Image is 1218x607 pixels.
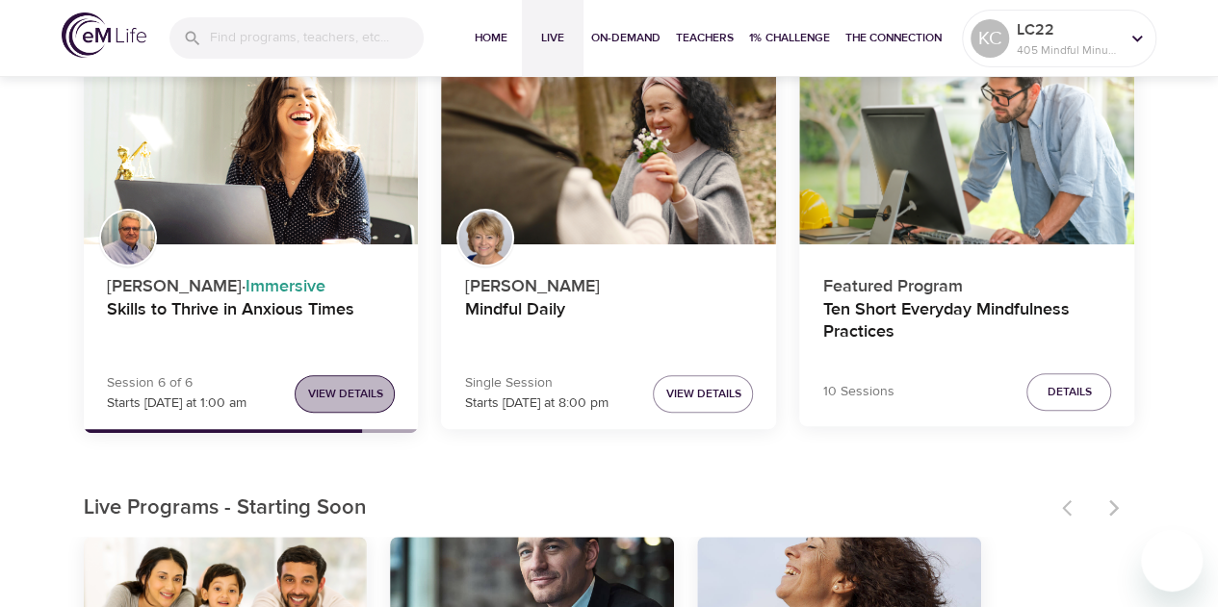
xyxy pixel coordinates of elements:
button: Ten Short Everyday Mindfulness Practices [799,57,1134,245]
img: logo [62,13,146,58]
button: View Details [295,375,395,413]
span: Live [530,28,576,48]
h4: Mindful Daily [464,299,753,345]
p: LC22 [1017,18,1119,41]
h4: Ten Short Everyday Mindfulness Practices [822,299,1111,345]
span: Home [468,28,514,48]
p: Starts [DATE] at 1:00 am [107,393,246,414]
span: The Connection [845,28,942,48]
button: Mindful Daily [441,57,776,245]
button: View Details [653,375,753,413]
h4: Skills to Thrive in Anxious Times [107,299,396,345]
p: Starts [DATE] at 8:00 pm [464,393,608,414]
div: KC [971,19,1009,58]
span: Immersive [246,275,325,297]
p: Session 6 of 6 [107,373,246,393]
p: Featured Program [822,266,1111,299]
span: 1% Challenge [749,28,830,48]
span: Details [1047,382,1091,402]
p: 405 Mindful Minutes [1017,41,1119,59]
button: Skills to Thrive in Anxious Times [84,57,419,245]
span: Teachers [676,28,734,48]
input: Find programs, teachers, etc... [210,17,424,59]
p: Live Programs - Starting Soon [84,493,1050,524]
span: View Details [307,384,382,404]
p: Single Session [464,373,608,393]
button: Details [1026,373,1111,411]
p: [PERSON_NAME] · [107,266,396,299]
span: View Details [665,384,740,404]
p: 10 Sessions [822,382,894,402]
p: [PERSON_NAME] [464,266,753,299]
span: On-Demand [591,28,661,48]
iframe: Button to launch messaging window [1141,530,1203,592]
